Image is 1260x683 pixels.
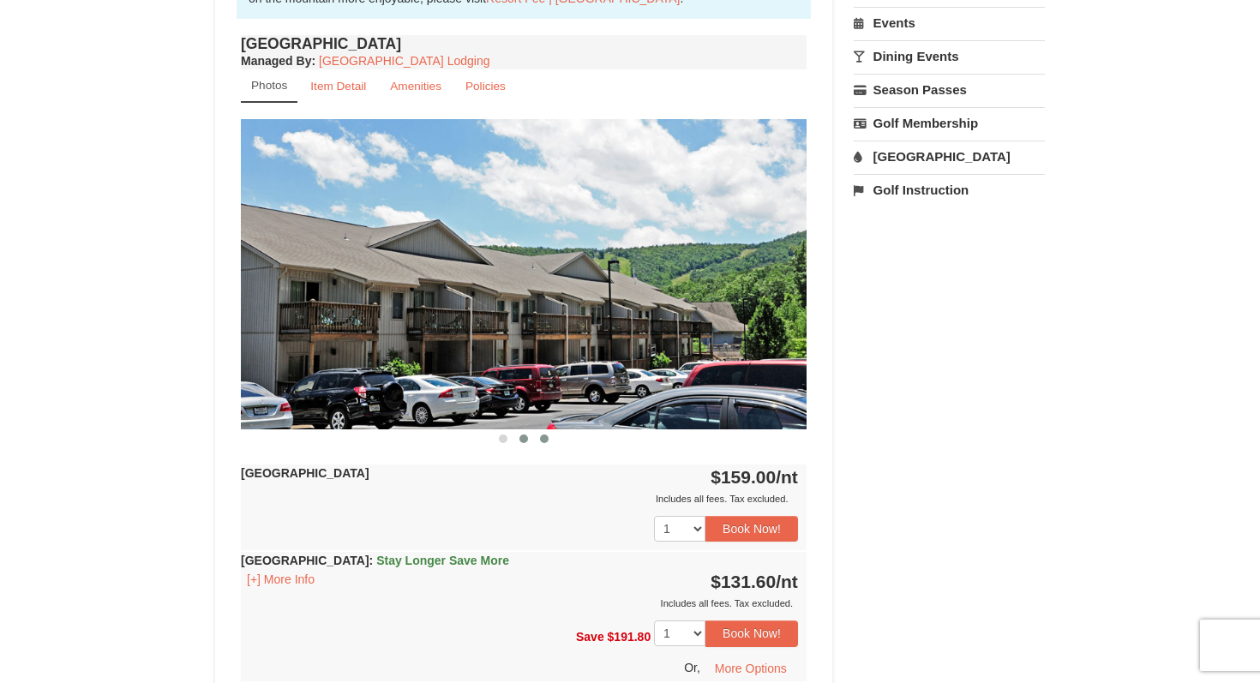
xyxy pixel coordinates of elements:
[576,630,604,644] span: Save
[241,35,807,52] h4: [GEOGRAPHIC_DATA]
[854,141,1045,172] a: [GEOGRAPHIC_DATA]
[241,54,311,68] span: Managed By
[711,572,776,591] span: $131.60
[241,570,321,589] button: [+] More Info
[854,7,1045,39] a: Events
[376,554,509,567] span: Stay Longer Save More
[705,620,798,646] button: Book Now!
[241,554,509,567] strong: [GEOGRAPHIC_DATA]
[379,69,453,103] a: Amenities
[241,54,315,68] strong: :
[465,80,506,93] small: Policies
[854,40,1045,72] a: Dining Events
[705,516,798,542] button: Book Now!
[241,466,369,480] strong: [GEOGRAPHIC_DATA]
[704,656,798,681] button: More Options
[776,467,798,487] span: /nt
[299,69,377,103] a: Item Detail
[241,490,798,507] div: Includes all fees. Tax excluded.
[854,174,1045,206] a: Golf Instruction
[241,69,297,103] a: Photos
[390,80,441,93] small: Amenities
[854,74,1045,105] a: Season Passes
[454,69,517,103] a: Policies
[776,572,798,591] span: /nt
[241,595,798,612] div: Includes all fees. Tax excluded.
[684,660,700,674] span: Or,
[251,79,287,92] small: Photos
[711,467,798,487] strong: $159.00
[369,554,374,567] span: :
[319,54,489,68] a: [GEOGRAPHIC_DATA] Lodging
[310,80,366,93] small: Item Detail
[241,119,807,428] img: 18876286-35-ea1e1ee8.jpg
[854,107,1045,139] a: Golf Membership
[608,630,651,644] span: $191.80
